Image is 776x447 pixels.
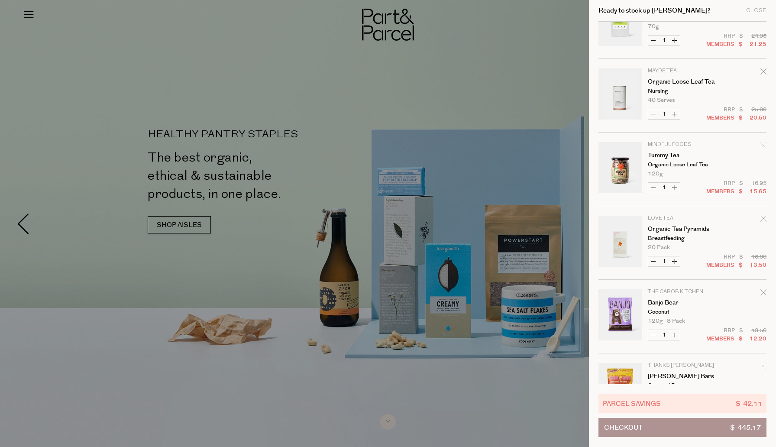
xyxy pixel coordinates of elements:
a: Tummy tea [648,152,715,159]
p: Love Tea [648,216,715,221]
span: 120g | 8 Pack [648,318,685,324]
span: $ 445.17 [730,418,761,437]
p: Mayde Tea [648,68,715,74]
input: QTY Tummy tea [659,183,669,193]
p: Thanks [PERSON_NAME] [648,363,715,368]
p: Mindful Foods [648,142,715,147]
span: 40 Serves [648,97,675,103]
p: Caramel Pecan [648,383,715,389]
span: Parcel Savings [603,398,661,408]
button: Checkout$ 445.17 [598,418,766,437]
span: 70g [648,24,659,29]
a: [PERSON_NAME] Bars [648,373,715,379]
div: Remove Tummy tea [760,141,766,152]
input: QTY Organic Loose Leaf Tea [659,109,669,119]
span: Checkout [604,418,643,437]
div: Remove Banjo Bear [760,288,766,300]
h2: Ready to stock up [PERSON_NAME]? [598,7,711,14]
span: 20 pack [648,245,670,250]
a: Organic Loose Leaf Tea [648,79,715,85]
div: Remove Darl Bars [760,362,766,373]
div: Remove Organic Loose Leaf Tea [760,67,766,79]
a: Organic Tea Pyramids [648,226,715,232]
p: Nursing [648,88,715,94]
div: Remove Organic Tea Pyramids [760,214,766,226]
span: $ 42.11 [736,398,762,408]
p: Coconut [648,309,715,315]
a: Banjo Bear [648,300,715,306]
input: QTY Matcha Tea Powder [659,36,669,45]
p: Breastfeeding [648,236,715,241]
div: Close [746,8,766,13]
p: The Carob Kitchen [648,289,715,295]
p: Organic Loose Leaf Tea [648,162,715,168]
span: 120g [648,171,663,177]
input: QTY Banjo Bear [659,330,669,340]
input: QTY Organic Tea Pyramids [659,256,669,266]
